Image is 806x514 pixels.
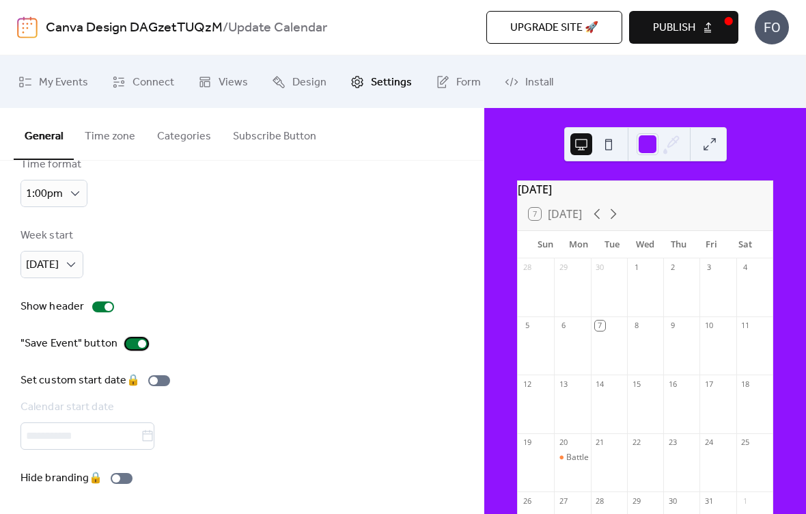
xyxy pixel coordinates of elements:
[529,231,562,258] div: Sun
[522,496,532,506] div: 26
[554,452,590,463] div: Battle Masters 3 update
[20,336,117,352] div: "Save Event" button
[704,437,714,448] div: 24
[631,262,641,273] div: 1
[292,72,326,93] span: Design
[20,157,85,173] div: Time format
[102,61,184,103] a: Connect
[566,452,658,463] div: Battle Masters 3 update
[371,72,412,93] span: Settings
[223,15,228,41] b: /
[631,437,641,448] div: 22
[522,437,532,448] div: 19
[704,321,714,331] div: 10
[595,262,605,273] div: 30
[558,496,568,506] div: 27
[525,72,553,93] span: Install
[39,72,88,93] span: My Events
[631,496,641,506] div: 29
[595,321,605,331] div: 7
[595,496,605,506] div: 28
[662,231,695,258] div: Thu
[740,496,751,506] div: 1
[558,321,568,331] div: 6
[695,231,729,258] div: Fri
[74,108,146,159] button: Time zone
[456,72,481,93] span: Form
[631,321,641,331] div: 8
[486,11,622,44] button: Upgrade site 🚀
[8,61,98,103] a: My Events
[20,299,84,315] div: Show header
[262,61,337,103] a: Design
[222,108,327,159] button: Subscribe Button
[595,379,605,389] div: 14
[522,262,532,273] div: 28
[629,11,738,44] button: Publish
[146,108,222,159] button: Categories
[518,181,773,198] div: [DATE]
[188,61,258,103] a: Views
[755,10,789,44] div: FO
[595,437,605,448] div: 21
[558,379,568,389] div: 13
[14,108,74,160] button: General
[740,379,751,389] div: 18
[426,61,491,103] a: Form
[667,496,678,506] div: 30
[46,15,223,41] a: Canva Design DAGzetTUQzM
[667,321,678,331] div: 9
[740,321,751,331] div: 11
[704,262,714,273] div: 3
[728,231,762,258] div: Sat
[26,254,59,275] span: [DATE]
[522,321,532,331] div: 5
[704,496,714,506] div: 31
[26,183,63,204] span: 1:00pm
[740,437,751,448] div: 25
[495,61,564,103] a: Install
[510,20,598,36] span: Upgrade site 🚀
[653,20,695,36] span: Publish
[219,72,248,93] span: Views
[20,228,81,244] div: Week start
[558,437,568,448] div: 20
[558,262,568,273] div: 29
[667,262,678,273] div: 2
[595,231,628,258] div: Tue
[628,231,662,258] div: Wed
[340,61,422,103] a: Settings
[562,231,596,258] div: Mon
[522,379,532,389] div: 12
[631,379,641,389] div: 15
[228,15,327,41] b: Update Calendar
[667,379,678,389] div: 16
[740,262,751,273] div: 4
[133,72,174,93] span: Connect
[704,379,714,389] div: 17
[17,16,38,38] img: logo
[667,437,678,448] div: 23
